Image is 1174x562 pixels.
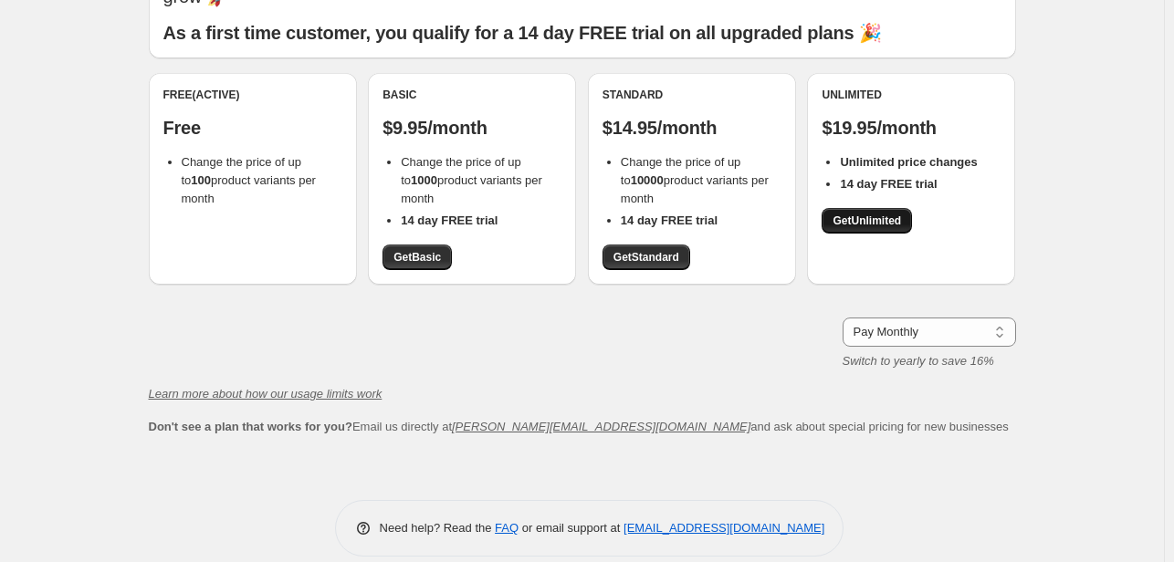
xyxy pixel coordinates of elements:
b: 100 [191,173,211,187]
a: [EMAIL_ADDRESS][DOMAIN_NAME] [624,521,824,535]
p: $19.95/month [822,117,1001,139]
div: Standard [603,88,781,102]
b: 14 day FREE trial [840,177,937,191]
p: Free [163,117,342,139]
span: Need help? Read the [380,521,496,535]
span: Get Standard [613,250,679,265]
a: GetUnlimited [822,208,912,234]
a: GetStandard [603,245,690,270]
span: Email us directly at and ask about special pricing for new businesses [149,420,1009,433]
b: 10000 [631,173,664,187]
p: $9.95/month [383,117,561,139]
b: As a first time customer, you qualify for a 14 day FREE trial on all upgraded plans 🎉 [163,23,882,43]
b: Unlimited price changes [840,155,977,169]
a: [PERSON_NAME][EMAIL_ADDRESS][DOMAIN_NAME] [452,420,750,433]
a: FAQ [495,521,519,535]
b: 1000 [411,173,437,187]
span: Get Basic [393,250,441,265]
span: Change the price of up to product variants per month [401,155,542,205]
i: Switch to yearly to save 16% [843,354,994,368]
b: 14 day FREE trial [401,213,498,227]
b: Don't see a plan that works for you? [149,420,352,433]
div: Free (Active) [163,88,342,102]
div: Basic [383,88,561,102]
span: Get Unlimited [833,213,901,228]
span: Change the price of up to product variants per month [621,155,769,205]
a: Learn more about how our usage limits work [149,387,383,401]
b: 14 day FREE trial [621,213,718,227]
p: $14.95/month [603,117,781,139]
span: Change the price of up to product variants per month [182,155,316,205]
div: Unlimited [822,88,1001,102]
a: GetBasic [383,245,452,270]
span: or email support at [519,521,624,535]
